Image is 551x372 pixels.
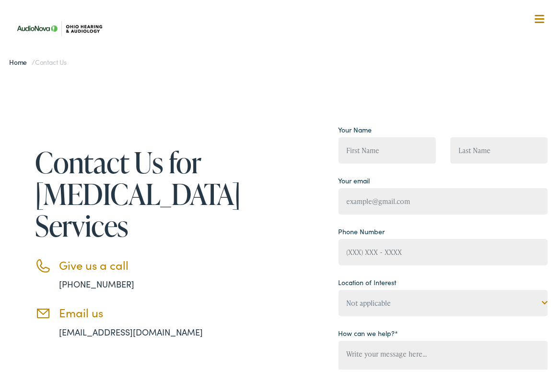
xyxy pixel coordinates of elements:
h3: Give us a call [59,256,232,270]
a: What We Offer [18,38,547,68]
h1: Contact Us for [MEDICAL_DATA] Services [35,144,232,239]
input: (XXX) XXX - XXXX [339,237,548,263]
span: Contact Us [35,55,67,64]
label: Location of Interest [339,275,397,285]
label: Phone Number [339,224,385,234]
a: [PHONE_NUMBER] [59,276,134,288]
input: example@gmail.com [339,186,548,212]
a: [EMAIL_ADDRESS][DOMAIN_NAME] [59,324,203,336]
span: / [9,55,67,64]
label: How can we help? [339,326,399,336]
label: Your email [339,173,370,183]
input: Last Name [450,135,548,161]
h3: Email us [59,303,232,317]
label: Your Name [339,122,372,132]
a: Home [9,55,32,64]
input: First Name [339,135,436,161]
